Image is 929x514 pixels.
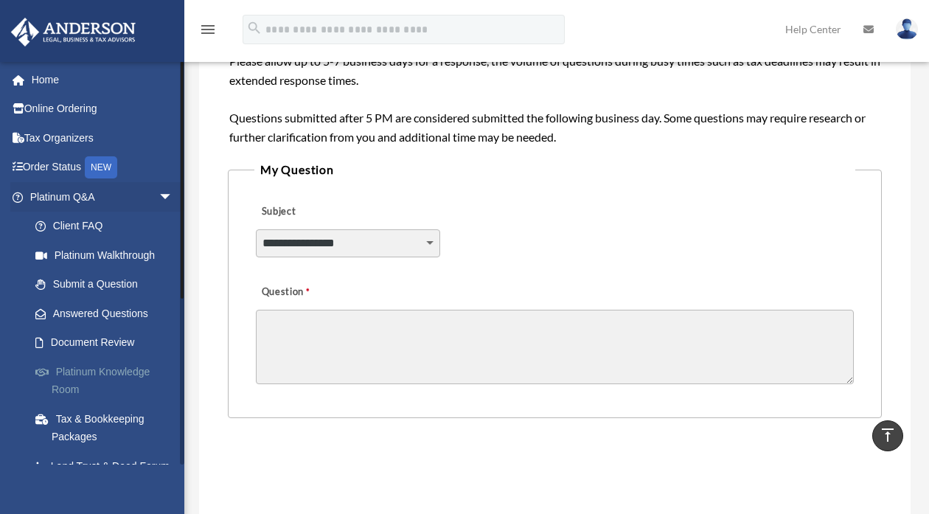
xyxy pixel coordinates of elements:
[10,153,195,183] a: Order StatusNEW
[199,26,217,38] a: menu
[10,182,195,212] a: Platinum Q&Aarrow_drop_down
[254,159,855,180] legend: My Question
[21,404,195,451] a: Tax & Bookkeeping Packages
[246,20,262,36] i: search
[10,94,195,124] a: Online Ordering
[21,328,195,358] a: Document Review
[21,240,195,270] a: Platinum Walkthrough
[7,18,140,46] img: Anderson Advisors Platinum Portal
[85,156,117,178] div: NEW
[199,21,217,38] i: menu
[896,18,918,40] img: User Pic
[21,357,195,404] a: Platinum Knowledge Room
[21,299,195,328] a: Answered Questions
[872,420,903,451] a: vertical_align_top
[879,426,897,444] i: vertical_align_top
[256,282,370,303] label: Question
[10,123,195,153] a: Tax Organizers
[159,182,188,212] span: arrow_drop_down
[21,212,195,241] a: Client FAQ
[21,270,188,299] a: Submit a Question
[10,65,195,94] a: Home
[256,202,396,223] label: Subject
[21,451,195,481] a: Land Trust & Deed Forum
